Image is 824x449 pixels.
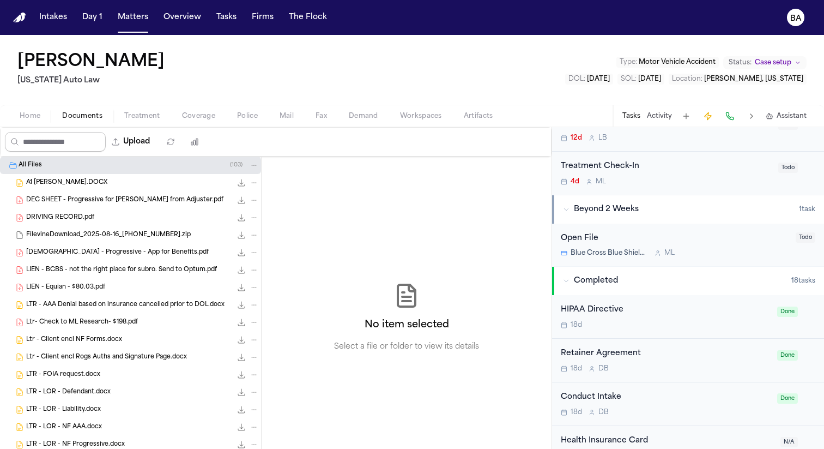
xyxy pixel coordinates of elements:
[704,76,803,82] span: [PERSON_NAME], [US_STATE]
[247,8,278,27] a: Firms
[236,317,247,328] button: Download Ltr- Check to ML Research- $198.pdf
[236,334,247,345] button: Download Ltr - Client encl NF Forms.docx
[638,76,661,82] span: [DATE]
[20,112,40,121] span: Home
[678,109,694,124] button: Add Task
[552,295,824,339] div: Open task: HIPAA Directive
[13,13,26,23] img: Finch Logo
[552,382,824,426] div: Open task: Conduct Intake
[334,342,479,352] p: Select a file or folder to view its details
[729,58,752,67] span: Status:
[552,267,824,295] button: Completed18tasks
[17,52,165,72] button: Edit matter name
[777,350,798,361] span: Done
[124,112,160,121] span: Treatment
[106,132,156,152] button: Upload
[365,318,449,333] h2: No item selected
[552,224,824,267] div: Open task: Open File
[26,301,225,310] span: LTR - AAA Denial based on insurance cancelled prior to DOL.docx
[561,348,771,360] div: Retainer Agreement
[236,265,247,276] button: Download LIEN - BCBS - not the right place for subro. Send to Optum.pdf
[587,76,610,82] span: [DATE]
[571,408,582,417] span: 18d
[552,152,824,195] div: Open task: Treatment Check-In
[571,321,582,330] span: 18d
[230,162,243,168] span: ( 103 )
[26,423,102,432] span: LTR - LOR - NF AAA.docx
[777,112,807,121] span: Assistant
[777,307,798,317] span: Done
[561,232,789,245] div: Open File
[552,195,824,224] button: Beyond 2 Weeks1task
[236,387,247,398] button: Download LTR - LOR - Defendant.docx
[212,8,241,27] button: Tasks
[755,58,791,67] span: Case setup
[723,56,807,69] button: Change status from Case setup
[778,163,798,173] span: Todo
[464,112,493,121] span: Artifacts
[26,283,105,292] span: LIEN - Equian - $80.03.pdf
[616,57,719,68] button: Edit Type: Motor Vehicle Accident
[598,408,609,417] span: D B
[664,249,675,258] span: M L
[284,8,331,27] button: The Flock
[574,276,618,286] span: Completed
[565,74,613,85] button: Edit DOL: 2025-08-06
[791,277,815,285] span: 18 task s
[13,13,26,23] a: Home
[617,74,664,85] button: Edit SOL: 2028-08-06
[113,8,153,27] button: Matters
[62,112,102,121] span: Documents
[796,232,815,243] span: Todo
[236,300,247,310] button: Download LTR - AAA Denial based on insurance cancelled prior to DOL.docx
[26,405,101,415] span: LTR - LOR - Liability.docx
[26,196,223,205] span: DEC SHEET - Progressive for [PERSON_NAME] from Adjuster.pdf
[159,8,205,27] button: Overview
[700,109,716,124] button: Create Immediate Task
[574,204,639,215] span: Beyond 2 Weeks
[236,195,247,206] button: Download DEC SHEET - Progressive for Nikki Viles from Adjuster.pdf
[780,437,798,447] span: N/A
[561,304,771,316] div: HIPAA Directive
[552,108,824,152] div: Open task: Police Report [Verified]
[26,318,138,327] span: Ltr- Check to ML Research- $198.pdf
[26,213,94,223] span: DRIVING RECORD.pdf
[561,391,771,404] div: Conduct Intake
[236,352,247,363] button: Download Ltr - Client encl Rogs Auths and Signature Page.docx
[672,76,702,82] span: Location :
[777,393,798,404] span: Done
[596,177,606,186] span: M L
[236,247,247,258] button: Download Green Card - Progressive - App for Benefits.pdf
[799,205,815,214] span: 1 task
[316,112,327,121] span: Fax
[26,336,122,345] span: Ltr - Client encl NF Forms.docx
[620,59,637,65] span: Type :
[17,74,169,87] h2: [US_STATE] Auto Law
[78,8,107,27] button: Day 1
[280,112,294,121] span: Mail
[639,59,716,65] span: Motor Vehicle Accident
[236,422,247,433] button: Download LTR - LOR - NF AAA.docx
[561,435,774,447] div: Health Insurance Card
[647,112,672,121] button: Activity
[400,112,442,121] span: Workspaces
[571,364,582,373] span: 18d
[26,370,100,380] span: LTR - FOIA request.docx
[26,248,209,258] span: [DEMOGRAPHIC_DATA] - Progressive - App for Benefits.pdf
[598,364,609,373] span: D B
[26,231,191,240] span: FilevineDownload_2025-08-16_[PHONE_NUMBER].zip
[571,134,582,142] span: 12d
[26,388,111,397] span: LTR - LOR - Defendant.docx
[236,230,247,241] button: Download FilevineDownload_2025-08-16_16-11-31-389.zip
[26,178,107,188] span: A1 [PERSON_NAME].DOCX
[722,109,737,124] button: Make a Call
[237,112,258,121] span: Police
[622,112,640,121] button: Tasks
[571,177,579,186] span: 4d
[621,76,637,82] span: SOL :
